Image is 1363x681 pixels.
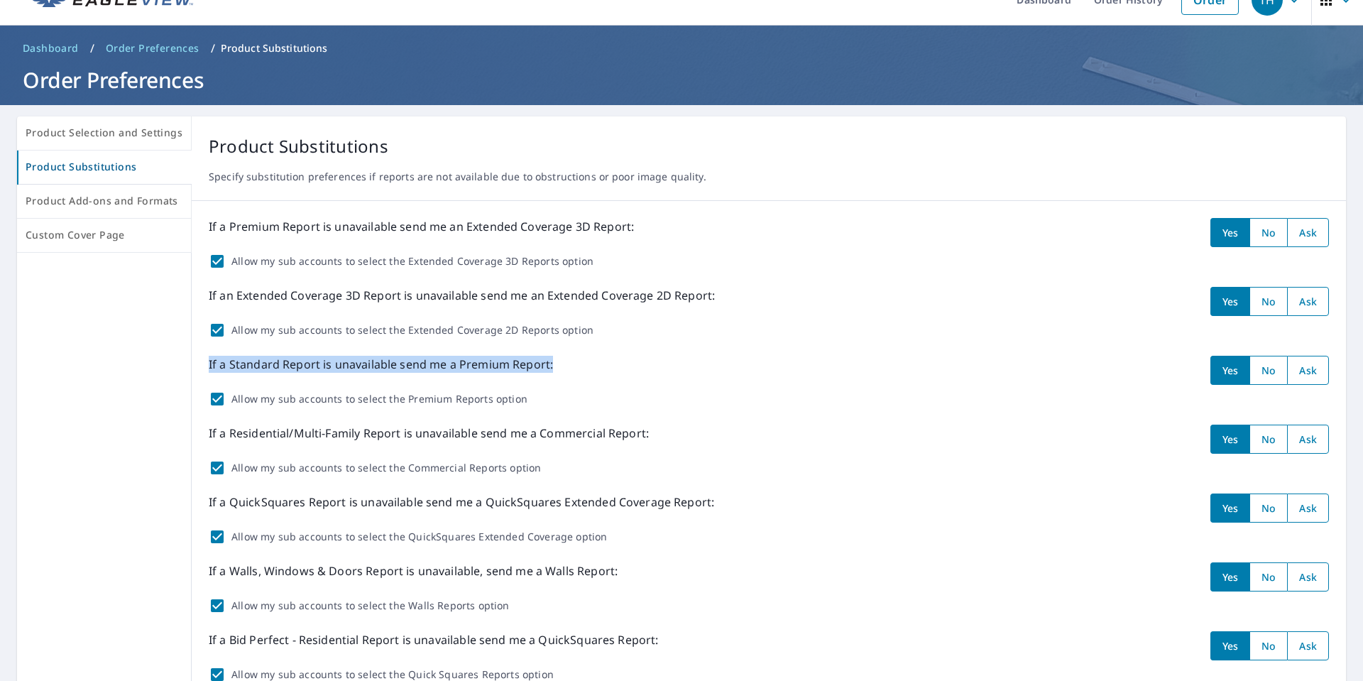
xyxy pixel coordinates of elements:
[231,462,541,474] label: Allow my sub accounts to select the Commercial Reports option
[209,134,1329,159] p: Product Substitutions
[231,668,554,681] label: Allow my sub accounts to select the Quick Squares Reports option
[209,494,714,523] p: If a QuickSquares Report is unavailable send me a QuickSquares Extended Coverage Report:
[209,218,634,247] p: If a Premium Report is unavailable send me an Extended Coverage 3D Report:
[209,631,658,660] p: If a Bid Perfect - Residential Report is unavailable send me a QuickSquares Report:
[211,40,215,57] li: /
[17,37,84,60] a: Dashboard
[209,356,553,385] p: If a Standard Report is unavailable send me a Premium Report:
[231,324,593,337] label: Allow my sub accounts to select the Extended Coverage 2D Reports option
[17,116,192,253] div: tab-list
[26,227,182,244] span: Custom Cover Page
[231,530,608,543] label: Allow my sub accounts to select the QuickSquares Extended Coverage option
[26,158,183,176] span: Product Substitutions
[100,37,205,60] a: Order Preferences
[90,40,94,57] li: /
[209,562,618,592] p: If a Walls, Windows & Doors Report is unavailable, send me a Walls Report:
[231,599,510,612] label: Allow my sub accounts to select the Walls Reports option
[23,41,79,55] span: Dashboard
[17,37,1346,60] nav: breadcrumb
[209,287,715,316] p: If an Extended Coverage 3D Report is unavailable send me an Extended Coverage 2D Report:
[26,124,182,142] span: Product Selection and Settings
[209,170,1329,183] p: Specify substitution preferences if reports are not available due to obstructions or poor image q...
[106,41,199,55] span: Order Preferences
[221,41,328,55] p: Product Substitutions
[26,192,182,210] span: Product Add-ons and Formats
[231,255,593,268] label: Allow my sub accounts to select the Extended Coverage 3D Reports option
[231,393,527,405] label: Allow my sub accounts to select the Premium Reports option
[209,425,649,454] p: If a Residential/Multi-Family Report is unavailable send me a Commercial Report:
[17,65,1346,94] h1: Order Preferences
